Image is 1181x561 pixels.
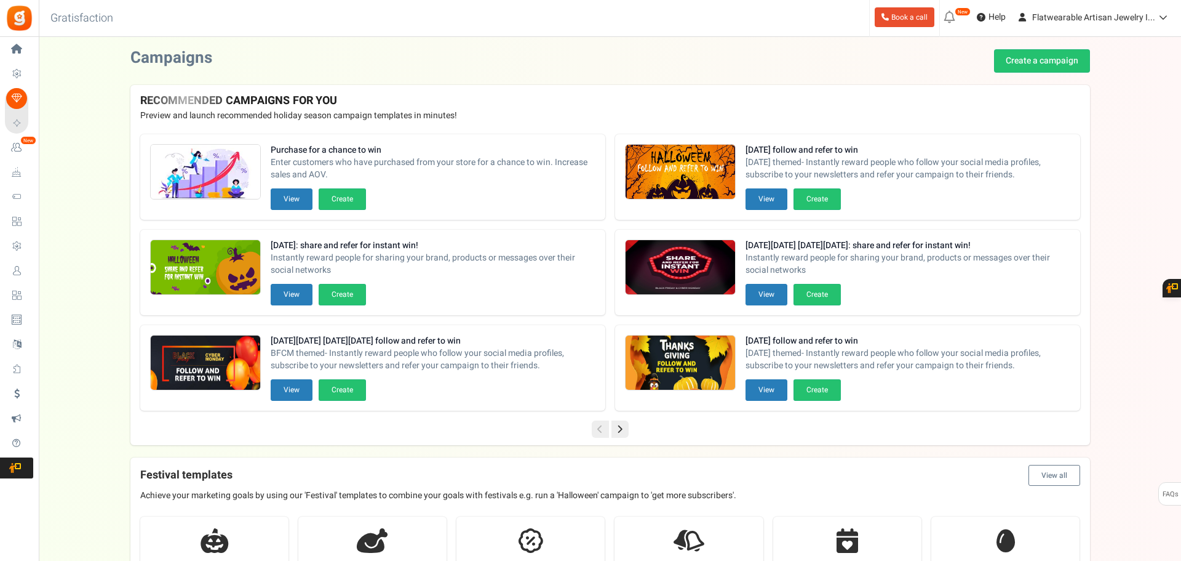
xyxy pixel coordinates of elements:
h3: Gratisfaction [37,6,127,31]
a: Help [972,7,1011,27]
a: New [5,137,33,158]
button: Create [793,284,841,305]
button: View [271,379,312,401]
strong: [DATE][DATE] [DATE][DATE]: share and refer for instant win! [746,240,1070,252]
span: [DATE] themed- Instantly reward people who follow your social media profiles, subscribe to your n... [746,156,1070,181]
button: View [271,284,312,305]
a: Book a call [875,7,934,27]
img: Recommended Campaigns [151,145,260,200]
strong: [DATE]: share and refer for instant win! [271,240,595,252]
span: FAQs [1162,483,1179,506]
h2: Campaigns [130,49,212,67]
em: New [20,136,36,145]
button: View [271,188,312,210]
span: [DATE] themed- Instantly reward people who follow your social media profiles, subscribe to your n... [746,347,1070,372]
em: New [955,7,971,16]
img: Recommended Campaigns [151,240,260,296]
span: Instantly reward people for sharing your brand, products or messages over their social networks [746,252,1070,276]
span: Flatwearable Artisan Jewelry I... [1032,11,1155,24]
strong: Purchase for a chance to win [271,144,595,156]
img: Recommended Campaigns [626,336,735,391]
p: Preview and launch recommended holiday season campaign templates in minutes! [140,110,1080,122]
button: View [746,379,787,401]
strong: [DATE][DATE] [DATE][DATE] follow and refer to win [271,335,595,347]
h4: RECOMMENDED CAMPAIGNS FOR YOU [140,95,1080,107]
button: Create [793,379,841,401]
a: Create a campaign [994,49,1090,73]
button: View all [1028,465,1080,486]
img: Gratisfaction [6,4,33,32]
img: Recommended Campaigns [626,145,735,200]
span: BFCM themed- Instantly reward people who follow your social media profiles, subscribe to your new... [271,347,595,372]
button: Create [319,188,366,210]
button: View [746,188,787,210]
p: Achieve your marketing goals by using our 'Festival' templates to combine your goals with festiva... [140,490,1080,502]
button: Create [319,379,366,401]
button: Create [319,284,366,305]
span: Instantly reward people for sharing your brand, products or messages over their social networks [271,252,595,276]
img: Recommended Campaigns [626,240,735,296]
button: View [746,284,787,305]
span: Help [985,11,1006,23]
button: Create [793,188,841,210]
h4: Festival templates [140,465,1080,486]
span: Enter customers who have purchased from your store for a chance to win. Increase sales and AOV. [271,156,595,181]
strong: [DATE] follow and refer to win [746,144,1070,156]
strong: [DATE] follow and refer to win [746,335,1070,347]
img: Recommended Campaigns [151,336,260,391]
